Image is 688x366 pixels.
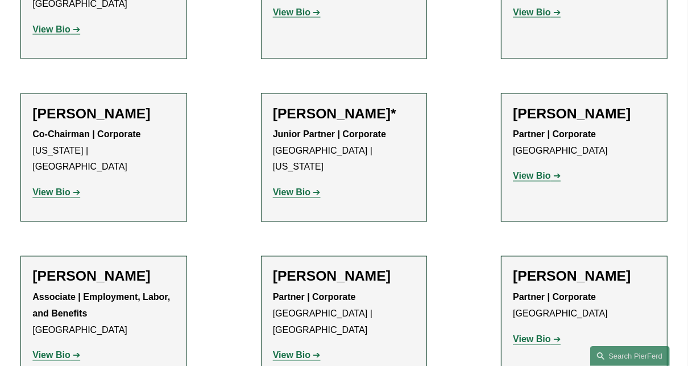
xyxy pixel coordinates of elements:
[513,105,655,122] h2: [PERSON_NAME]
[513,129,596,139] strong: Partner | Corporate
[273,293,356,302] strong: Partner | Corporate
[513,171,561,181] a: View Bio
[273,105,415,122] h2: [PERSON_NAME]*
[32,129,140,139] strong: Co-Chairman | Corporate
[513,171,550,181] strong: View Bio
[32,188,70,198] strong: View Bio
[513,290,655,323] p: [GEOGRAPHIC_DATA]
[590,346,670,366] a: Search this site
[273,188,321,198] a: View Bio
[32,351,80,360] a: View Bio
[513,293,596,302] strong: Partner | Corporate
[32,293,172,319] strong: Associate | Employment, Labor, and Benefits
[273,290,415,339] p: [GEOGRAPHIC_DATA] | [GEOGRAPHIC_DATA]
[32,24,70,34] strong: View Bio
[32,126,175,175] p: [US_STATE] | [GEOGRAPHIC_DATA]
[273,351,310,360] strong: View Bio
[32,188,80,198] a: View Bio
[273,129,386,139] strong: Junior Partner | Corporate
[273,126,415,175] p: [GEOGRAPHIC_DATA] | [US_STATE]
[273,268,415,285] h2: [PERSON_NAME]
[273,188,310,198] strong: View Bio
[32,24,80,34] a: View Bio
[513,335,561,344] a: View Bio
[273,351,321,360] a: View Bio
[513,335,550,344] strong: View Bio
[273,7,321,17] a: View Bio
[32,351,70,360] strong: View Bio
[32,290,175,339] p: [GEOGRAPHIC_DATA]
[513,126,655,159] p: [GEOGRAPHIC_DATA]
[513,268,655,285] h2: [PERSON_NAME]
[513,7,561,17] a: View Bio
[32,268,175,285] h2: [PERSON_NAME]
[273,7,310,17] strong: View Bio
[32,105,175,122] h2: [PERSON_NAME]
[513,7,550,17] strong: View Bio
